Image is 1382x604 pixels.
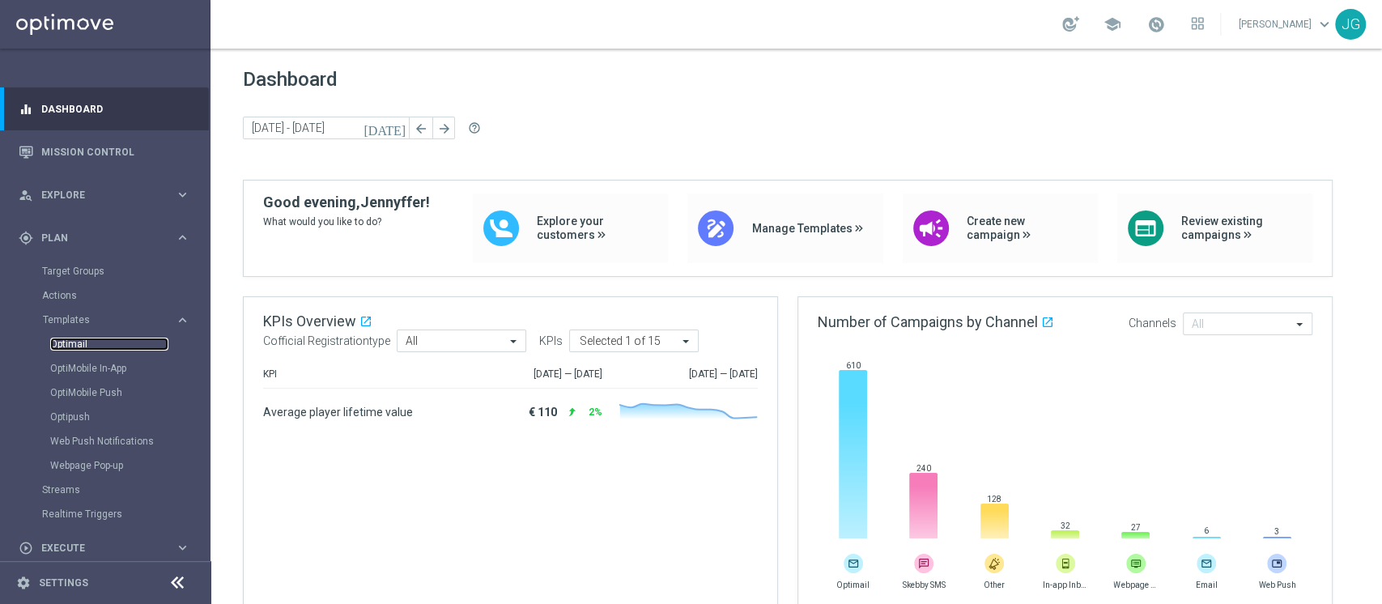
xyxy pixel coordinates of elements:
div: Templates [42,308,209,478]
i: gps_fixed [19,231,33,245]
a: Optimail [50,338,168,351]
a: Optipush [50,410,168,423]
div: OptiMobile Push [50,381,209,405]
div: Actions [42,283,209,308]
div: Explore [19,188,175,202]
i: keyboard_arrow_right [175,187,190,202]
div: Streams [42,478,209,502]
a: Actions [42,289,168,302]
span: Execute [41,543,175,553]
i: keyboard_arrow_right [175,540,190,555]
div: JG [1335,9,1366,40]
div: Web Push Notifications [50,429,209,453]
div: Optipush [50,405,209,429]
span: Explore [41,190,175,200]
a: Dashboard [41,87,190,130]
div: Execute [19,541,175,555]
i: keyboard_arrow_right [175,313,190,328]
div: Optimail [50,332,209,356]
div: Target Groups [42,259,209,283]
button: person_search Explore keyboard_arrow_right [18,189,191,202]
button: equalizer Dashboard [18,103,191,116]
span: school [1103,15,1121,33]
div: Templates [43,315,175,325]
button: play_circle_outline Execute keyboard_arrow_right [18,542,191,555]
span: Plan [41,233,175,243]
span: Templates [43,315,159,325]
i: settings [16,576,31,590]
button: Mission Control [18,146,191,159]
div: Realtime Triggers [42,502,209,526]
div: Plan [19,231,175,245]
span: keyboard_arrow_down [1316,15,1333,33]
a: Webpage Pop-up [50,459,168,472]
a: Streams [42,483,168,496]
i: play_circle_outline [19,541,33,555]
button: gps_fixed Plan keyboard_arrow_right [18,232,191,245]
a: OptiMobile In-App [50,362,168,375]
i: keyboard_arrow_right [175,230,190,245]
a: Realtime Triggers [42,508,168,521]
button: Templates keyboard_arrow_right [42,313,191,326]
a: OptiMobile Push [50,386,168,399]
a: Web Push Notifications [50,435,168,448]
div: Mission Control [19,130,190,173]
div: Dashboard [19,87,190,130]
div: Webpage Pop-up [50,453,209,478]
i: person_search [19,188,33,202]
a: Settings [39,578,88,588]
a: [PERSON_NAME]keyboard_arrow_down [1237,12,1335,36]
i: equalizer [19,102,33,117]
a: Target Groups [42,265,168,278]
a: Mission Control [41,130,190,173]
div: OptiMobile In-App [50,356,209,381]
